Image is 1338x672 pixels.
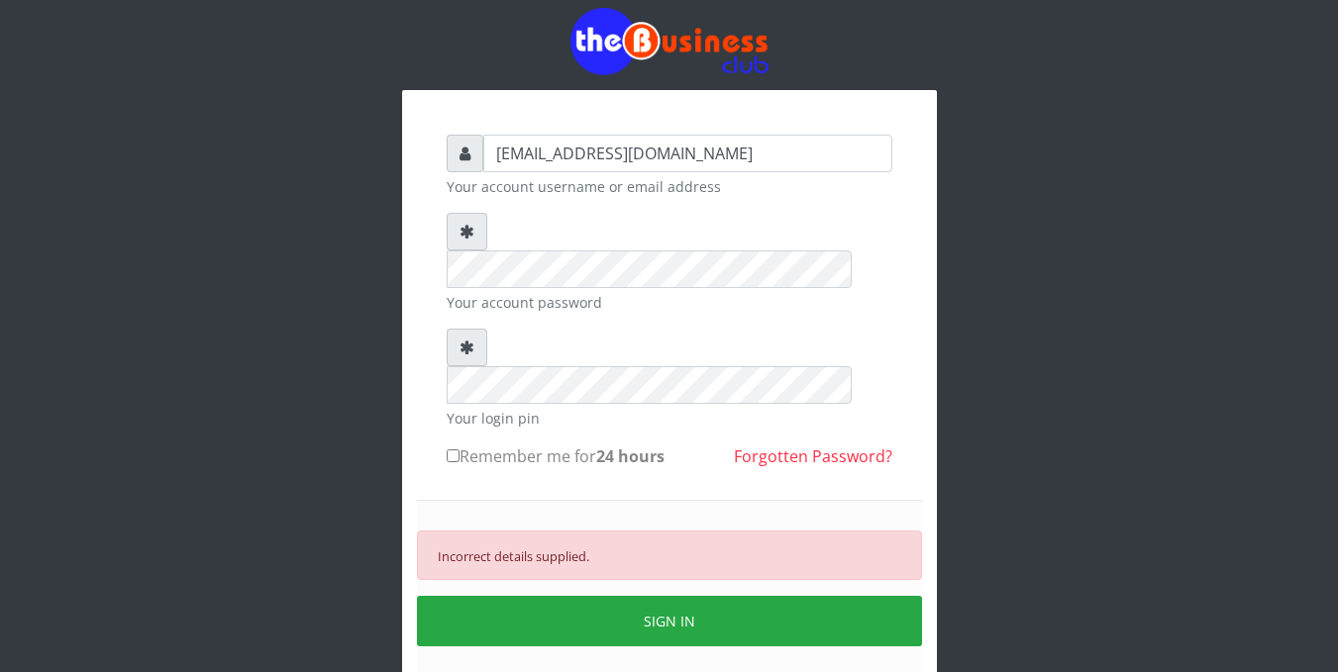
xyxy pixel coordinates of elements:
[734,445,892,467] a: Forgotten Password?
[447,292,892,313] small: Your account password
[447,176,892,197] small: Your account username or email address
[447,408,892,429] small: Your login pin
[483,135,892,172] input: Username or email address
[447,444,665,468] label: Remember me for
[596,445,665,467] b: 24 hours
[447,449,460,462] input: Remember me for24 hours
[438,547,589,565] small: Incorrect details supplied.
[417,596,922,646] button: SIGN IN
